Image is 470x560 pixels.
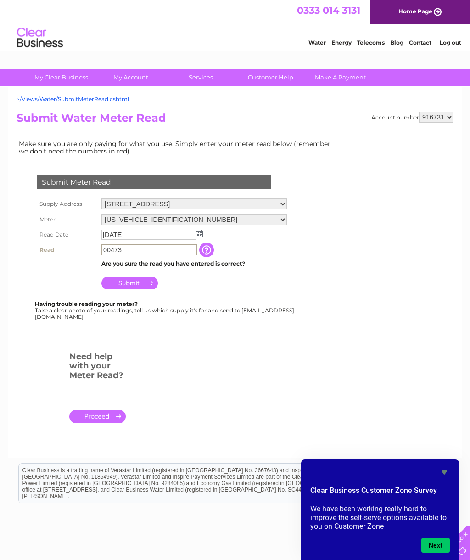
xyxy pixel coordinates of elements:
div: Clear Business Customer Zone Survey [310,467,450,553]
a: Water [308,39,326,46]
th: Meter [35,212,99,227]
th: Read Date [35,227,99,242]
td: Are you sure the read you have entered is correct? [99,258,289,270]
th: Read [35,242,99,258]
h2: Clear Business Customer Zone Survey [310,485,450,501]
a: Telecoms [357,39,385,46]
a: Customer Help [233,69,308,86]
div: Clear Business is a trading name of Verastar Limited (registered in [GEOGRAPHIC_DATA] No. 3667643... [19,5,453,45]
a: Services [163,69,239,86]
h3: Need help with your Meter Read? [69,350,126,385]
div: Account number [371,112,453,123]
a: Make A Payment [302,69,378,86]
input: Information [199,243,216,257]
a: ~/Views/Water/SubmitMeterRead.cshtml [17,96,129,102]
img: ... [196,230,203,237]
a: Log out [440,39,461,46]
p: We have been working really hard to improve the self-serve options available to you on Customer Zone [310,504,450,531]
a: . [69,410,126,423]
a: My Account [93,69,169,86]
a: Contact [409,39,431,46]
a: 0333 014 3131 [297,5,360,16]
th: Supply Address [35,196,99,212]
a: Blog [390,39,403,46]
b: Having trouble reading your meter? [35,300,138,307]
button: Hide survey [439,467,450,478]
h2: Submit Water Meter Read [17,112,453,129]
div: Take a clear photo of your readings, tell us which supply it's for and send to [EMAIL_ADDRESS][DO... [35,301,296,320]
a: My Clear Business [23,69,99,86]
td: Make sure you are only paying for what you use. Simply enter your meter read below (remember we d... [17,138,338,157]
img: logo.png [17,24,63,52]
div: Submit Meter Read [37,175,271,189]
input: Submit [101,277,158,289]
a: Energy [331,39,352,46]
button: Next question [421,538,450,553]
